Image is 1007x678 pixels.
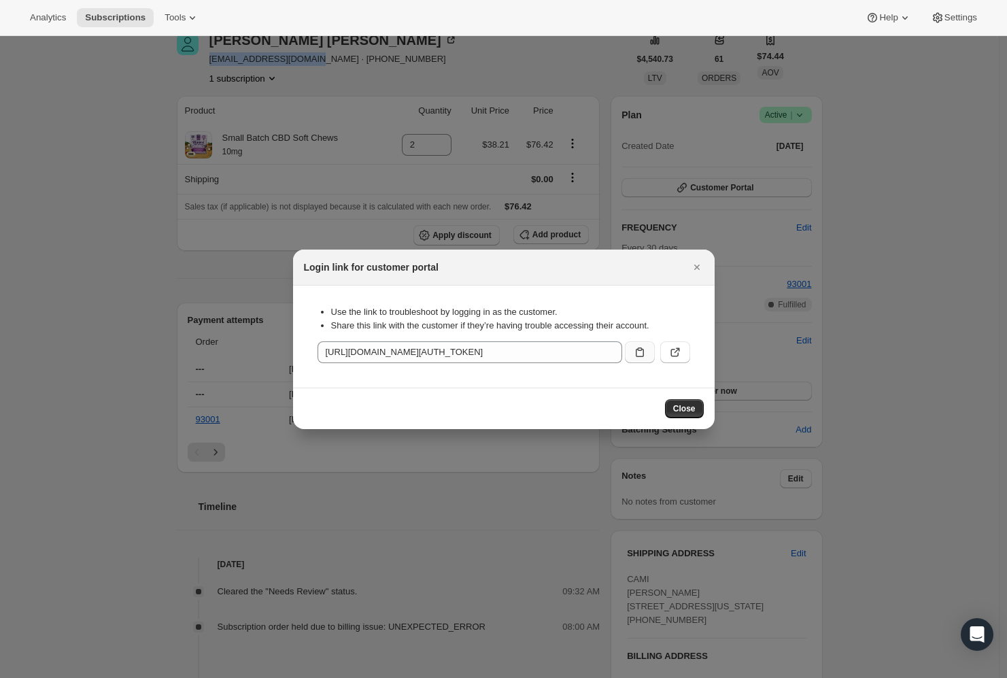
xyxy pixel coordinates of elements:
[85,12,146,23] span: Subscriptions
[156,8,207,27] button: Tools
[879,12,898,23] span: Help
[30,12,66,23] span: Analytics
[961,618,993,651] div: Open Intercom Messenger
[944,12,977,23] span: Settings
[22,8,74,27] button: Analytics
[77,8,154,27] button: Subscriptions
[687,258,706,277] button: Close
[673,403,696,414] span: Close
[304,260,439,274] h2: Login link for customer portal
[857,8,919,27] button: Help
[665,399,704,418] button: Close
[331,319,690,333] li: Share this link with the customer if they’re having trouble accessing their account.
[923,8,985,27] button: Settings
[165,12,186,23] span: Tools
[331,305,690,319] li: Use the link to troubleshoot by logging in as the customer.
